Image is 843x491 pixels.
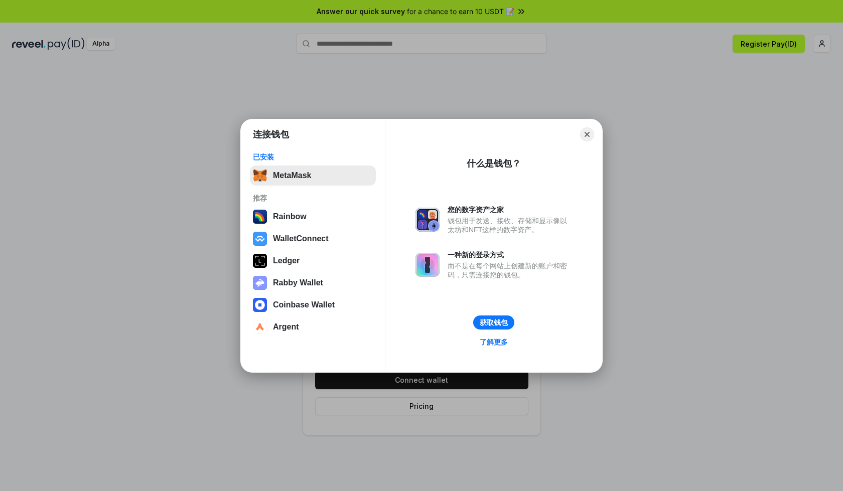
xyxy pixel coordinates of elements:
[250,166,376,186] button: MetaMask
[253,128,289,140] h1: 连接钱包
[253,232,267,246] img: svg+xml,%3Csvg%20width%3D%2228%22%20height%3D%2228%22%20viewBox%3D%220%200%2028%2028%22%20fill%3D...
[250,317,376,337] button: Argent
[250,229,376,249] button: WalletConnect
[473,315,514,330] button: 获取钱包
[480,338,508,347] div: 了解更多
[480,318,508,327] div: 获取钱包
[253,276,267,290] img: svg+xml,%3Csvg%20xmlns%3D%22http%3A%2F%2Fwww.w3.org%2F2000%2Fsvg%22%20fill%3D%22none%22%20viewBox...
[273,171,311,180] div: MetaMask
[253,298,267,312] img: svg+xml,%3Csvg%20width%3D%2228%22%20height%3D%2228%22%20viewBox%3D%220%200%2028%2028%22%20fill%3D...
[253,210,267,224] img: svg+xml,%3Csvg%20width%3D%22120%22%20height%3D%22120%22%20viewBox%3D%220%200%20120%20120%22%20fil...
[273,212,307,221] div: Rainbow
[250,207,376,227] button: Rainbow
[250,251,376,271] button: Ledger
[415,253,440,277] img: svg+xml,%3Csvg%20xmlns%3D%22http%3A%2F%2Fwww.w3.org%2F2000%2Fsvg%22%20fill%3D%22none%22%20viewBox...
[253,152,373,161] div: 已安装
[250,273,376,293] button: Rabby Wallet
[580,127,594,141] button: Close
[250,295,376,315] button: Coinbase Wallet
[273,278,323,287] div: Rabby Wallet
[448,216,572,234] div: 钱包用于发送、接收、存储和显示像以太坊和NFT这样的数字资产。
[448,261,572,279] div: 而不是在每个网站上创建新的账户和密码，只需连接您的钱包。
[474,336,514,349] a: 了解更多
[253,169,267,183] img: svg+xml,%3Csvg%20fill%3D%22none%22%20height%3D%2233%22%20viewBox%3D%220%200%2035%2033%22%20width%...
[448,250,572,259] div: 一种新的登录方式
[273,256,300,265] div: Ledger
[253,320,267,334] img: svg+xml,%3Csvg%20width%3D%2228%22%20height%3D%2228%22%20viewBox%3D%220%200%2028%2028%22%20fill%3D...
[448,205,572,214] div: 您的数字资产之家
[273,322,299,332] div: Argent
[415,208,440,232] img: svg+xml,%3Csvg%20xmlns%3D%22http%3A%2F%2Fwww.w3.org%2F2000%2Fsvg%22%20fill%3D%22none%22%20viewBox...
[273,300,335,309] div: Coinbase Wallet
[467,157,521,170] div: 什么是钱包？
[253,194,373,203] div: 推荐
[253,254,267,268] img: svg+xml,%3Csvg%20xmlns%3D%22http%3A%2F%2Fwww.w3.org%2F2000%2Fsvg%22%20width%3D%2228%22%20height%3...
[273,234,329,243] div: WalletConnect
